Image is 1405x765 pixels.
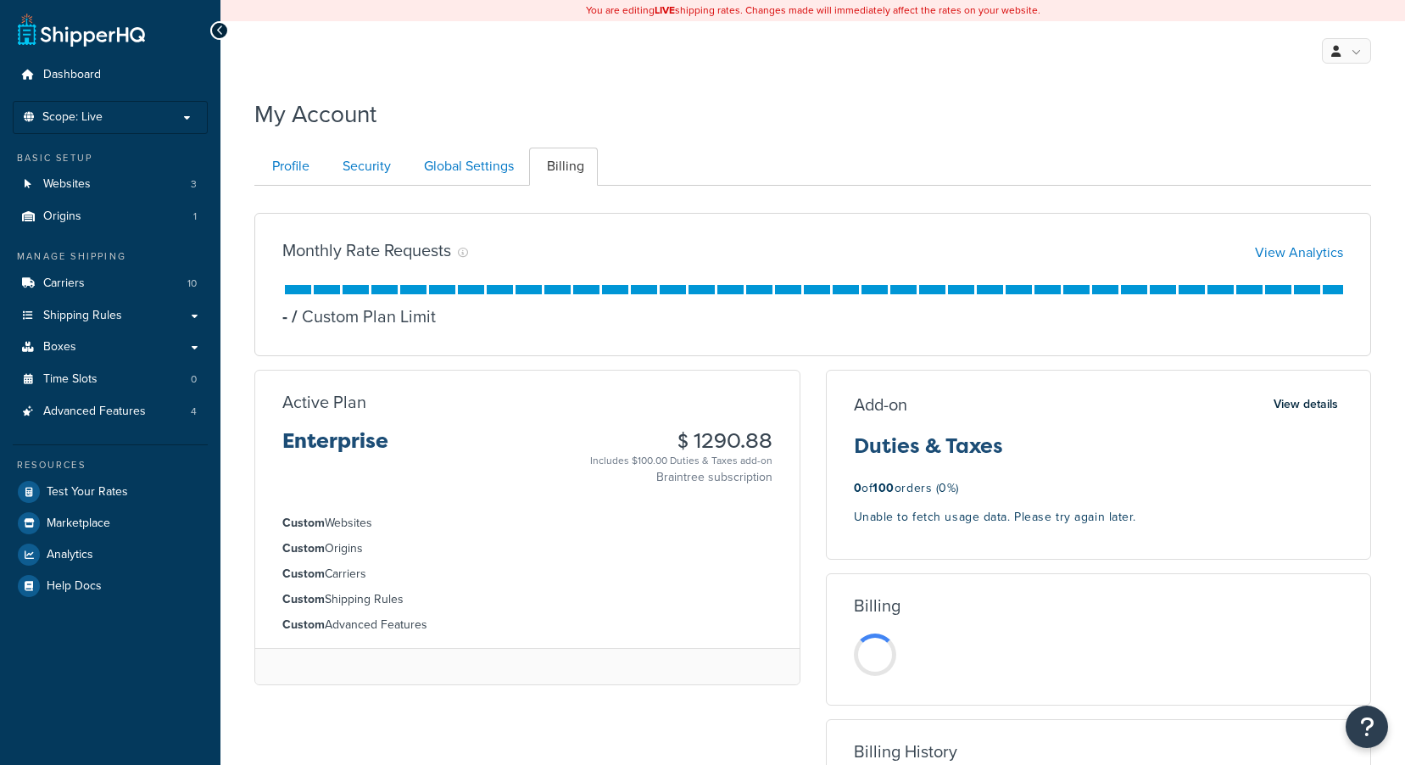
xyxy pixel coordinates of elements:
div: Includes $100.00 Duties & Taxes add-on [590,452,772,469]
span: Time Slots [43,372,98,387]
li: Shipping Rules [282,590,772,609]
a: Carriers 10 [13,268,208,299]
span: Shipping Rules [43,309,122,323]
span: Dashboard [43,68,101,82]
h3: Add-on [854,395,907,414]
span: Advanced Features [43,405,146,419]
h3: Duties & Taxes [854,435,1344,471]
div: Basic Setup [13,151,208,165]
a: Security [325,148,404,186]
span: Test Your Rates [47,485,128,500]
h3: $ 1290.88 [590,430,772,452]
span: Websites [43,177,91,192]
li: Websites [13,169,208,200]
li: Carriers [282,565,772,584]
div: Manage Shipping [13,249,208,264]
span: 10 [187,276,197,291]
h3: Active Plan [282,393,366,411]
p: Unable to fetch usage data. Please try again later. [854,506,1137,528]
li: Origins [282,539,772,558]
li: Time Slots [13,364,208,395]
span: 1 [193,209,197,224]
a: Test Your Rates [13,477,208,507]
span: Scope: Live [42,110,103,125]
span: Marketplace [47,517,110,531]
li: Websites [282,514,772,533]
span: Carriers [43,276,85,291]
span: 3 [191,177,197,192]
a: Global Settings [406,148,527,186]
a: Marketplace [13,508,208,539]
div: Resources [13,458,208,472]
a: Websites 3 [13,169,208,200]
strong: Custom [282,514,325,532]
li: Advanced Features [13,396,208,427]
button: View details [1268,393,1343,416]
h3: Billing History [854,742,957,761]
a: View Analytics [1255,243,1343,262]
a: Boxes [13,332,208,363]
p: Custom Plan Limit [287,304,436,328]
span: 4 [191,405,197,419]
span: Help Docs [47,579,102,594]
p: - [282,304,287,328]
a: Profile [254,148,323,186]
h3: Billing [854,596,900,615]
strong: Custom [282,616,325,634]
strong: Custom [282,539,325,557]
span: Origins [43,209,81,224]
a: Advanced Features 4 [13,396,208,427]
li: Advanced Features [282,616,772,634]
a: Billing [529,148,598,186]
b: LIVE [655,3,675,18]
strong: 0 [854,479,862,497]
button: Open Resource Center [1346,706,1388,748]
a: ShipperHQ Home [18,13,145,47]
p: Braintree subscription [590,469,772,486]
a: Shipping Rules [13,300,208,332]
strong: 100 [873,479,895,497]
a: Help Docs [13,571,208,601]
a: Dashboard [13,59,208,91]
li: Carriers [13,268,208,299]
a: Analytics [13,539,208,570]
span: / [292,304,298,329]
strong: Custom [282,590,325,608]
a: Time Slots 0 [13,364,208,395]
strong: Custom [282,565,325,583]
span: Boxes [43,340,76,355]
span: Analytics [47,548,93,562]
h3: Monthly Rate Requests [282,241,451,260]
p: of orders (0%) [854,477,960,500]
h3: Enterprise [282,430,388,466]
a: Origins 1 [13,201,208,232]
h1: My Account [254,98,376,131]
li: Origins [13,201,208,232]
span: 0 [191,372,197,387]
